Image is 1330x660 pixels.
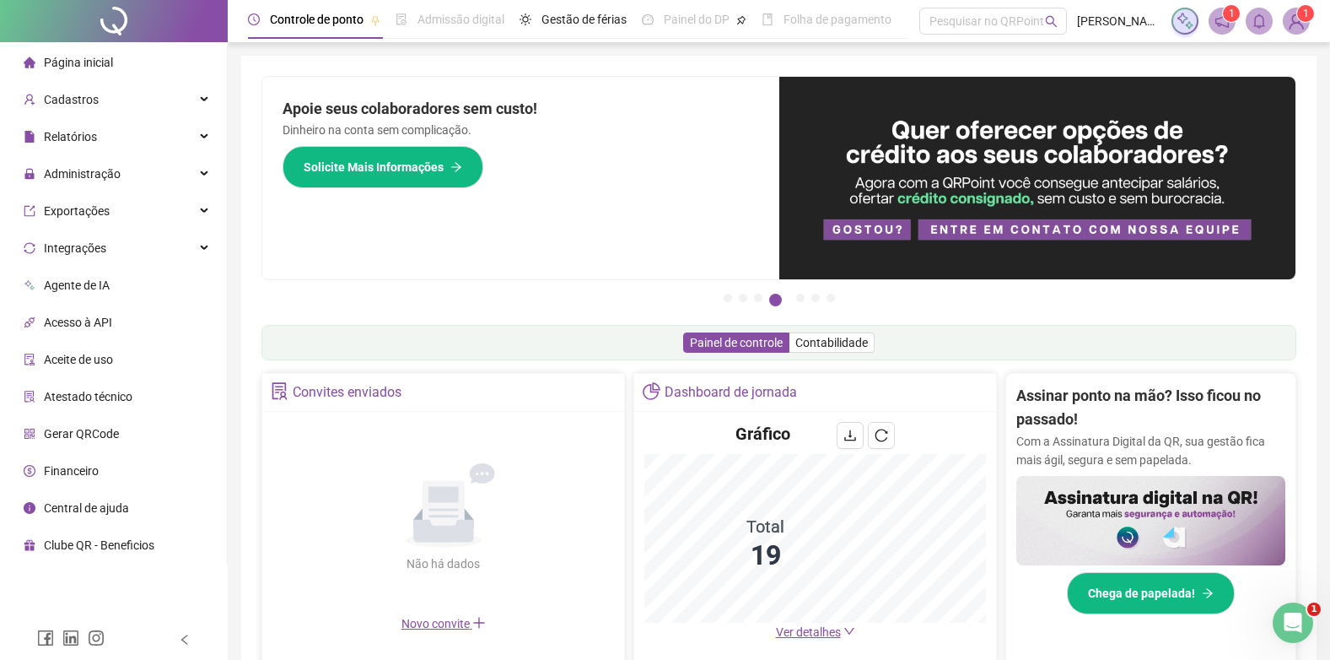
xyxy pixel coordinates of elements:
[24,57,35,68] span: home
[776,625,855,639] a: Ver detalhes down
[1016,384,1285,432] h2: Assinar ponto na mão? Isso ficou no passado!
[875,429,888,442] span: reload
[24,316,35,328] span: api
[1045,15,1058,28] span: search
[736,15,746,25] span: pushpin
[24,502,35,514] span: info-circle
[44,464,99,478] span: Financeiro
[1284,8,1309,34] img: 41824
[271,382,288,400] span: solution
[24,94,35,105] span: user-add
[24,428,35,440] span: qrcode
[270,13,363,26] span: Controle de ponto
[1229,8,1235,19] span: 1
[44,279,110,292] span: Agente de IA
[44,427,119,441] span: Gerar QRCode
[248,14,260,25] span: clock-circle
[24,465,35,477] span: dollar
[724,294,732,302] button: 1
[450,161,462,173] span: arrow-right
[1067,572,1235,614] button: Chega de papelada!
[396,14,407,25] span: file-done
[754,294,762,302] button: 3
[24,539,35,551] span: gift
[44,56,113,69] span: Página inicial
[643,382,660,400] span: pie-chart
[283,146,483,188] button: Solicite Mais Informações
[769,294,782,306] button: 4
[24,131,35,143] span: file
[304,158,444,176] span: Solicite Mais Informações
[44,130,97,143] span: Relatórios
[843,625,855,637] span: down
[1202,587,1214,599] span: arrow-right
[665,378,797,407] div: Dashboard de jornada
[293,378,401,407] div: Convites enviados
[1214,14,1230,29] span: notification
[520,14,531,25] span: sun
[44,93,99,106] span: Cadastros
[24,205,35,217] span: export
[827,294,835,302] button: 7
[739,294,747,302] button: 2
[762,14,773,25] span: book
[735,422,790,446] h4: Gráfico
[690,336,783,349] span: Painel de controle
[44,316,112,329] span: Acesso à API
[24,354,35,365] span: audit
[664,13,730,26] span: Painel do DP
[843,429,857,442] span: download
[1223,5,1240,22] sup: 1
[24,242,35,254] span: sync
[44,390,132,403] span: Atestado técnico
[24,168,35,180] span: lock
[1176,12,1194,30] img: sparkle-icon.fc2bf0ac1784a2077858766a79e2daf3.svg
[811,294,820,302] button: 6
[1307,603,1321,616] span: 1
[179,634,191,646] span: left
[44,353,113,366] span: Aceite de uso
[776,625,841,639] span: Ver detalhes
[24,391,35,403] span: solution
[642,14,654,25] span: dashboard
[401,617,486,630] span: Novo convite
[795,336,868,349] span: Contabilidade
[370,15,380,25] span: pushpin
[1016,432,1285,469] p: Com a Assinatura Digital da QR, sua gestão fica mais ágil, segura e sem papelada.
[62,630,79,646] span: linkedin
[541,13,627,26] span: Gestão de férias
[796,294,805,302] button: 5
[44,538,154,552] span: Clube QR - Beneficios
[779,77,1296,279] img: banner%2Fa8ee1423-cce5-4ffa-a127-5a2d429cc7d8.png
[1016,476,1285,565] img: banner%2F02c71560-61a6-44d4-94b9-c8ab97240462.png
[1077,12,1161,30] span: [PERSON_NAME]
[1273,603,1313,643] iframe: Intercom live chat
[283,121,759,139] p: Dinheiro na conta sem complicação.
[88,630,105,646] span: instagram
[1297,5,1314,22] sup: Atualize o seu contato no menu Meus Dados
[1252,14,1267,29] span: bell
[44,204,110,218] span: Exportações
[783,13,891,26] span: Folha de pagamento
[44,167,121,181] span: Administração
[1088,584,1195,603] span: Chega de papelada!
[417,13,504,26] span: Admissão digital
[283,97,759,121] h2: Apoie seus colaboradores sem custo!
[472,616,486,630] span: plus
[44,501,129,515] span: Central de ajuda
[44,241,106,255] span: Integrações
[366,555,521,573] div: Não há dados
[1303,8,1309,19] span: 1
[37,630,54,646] span: facebook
